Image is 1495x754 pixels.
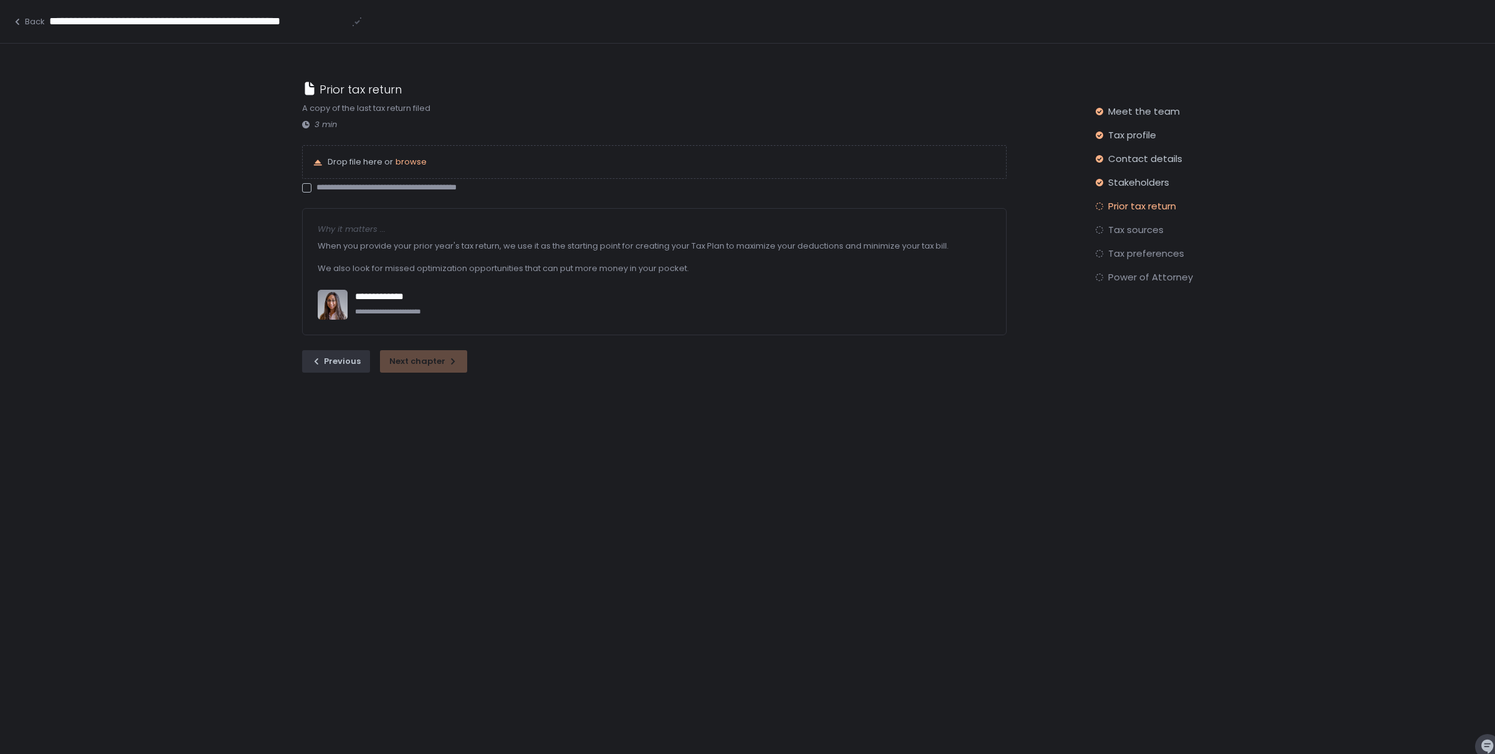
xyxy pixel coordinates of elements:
[328,156,427,168] p: Drop file here or
[318,257,991,280] div: We also look for missed optimization opportunities that can put more money in your pocket.
[311,356,361,367] div: Previous
[302,102,1007,115] div: A copy of the last tax return filed
[302,119,1007,130] div: 3 min
[12,16,45,27] button: Back
[318,224,991,235] div: Why it matters ...
[1108,105,1180,118] span: Meet the team
[1108,200,1176,212] span: Prior tax return
[1108,271,1193,284] span: Power of Attorney
[1108,224,1164,236] span: Tax sources
[1108,129,1156,141] span: Tax profile
[1108,247,1184,260] span: Tax preferences
[1108,153,1182,165] span: Contact details
[1108,176,1169,189] span: Stakeholders
[318,235,991,257] div: When you provide your prior year's tax return, we use it as the starting point for creating your ...
[302,350,370,373] button: Previous
[320,81,402,98] h1: Prior tax return
[396,156,427,168] button: browse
